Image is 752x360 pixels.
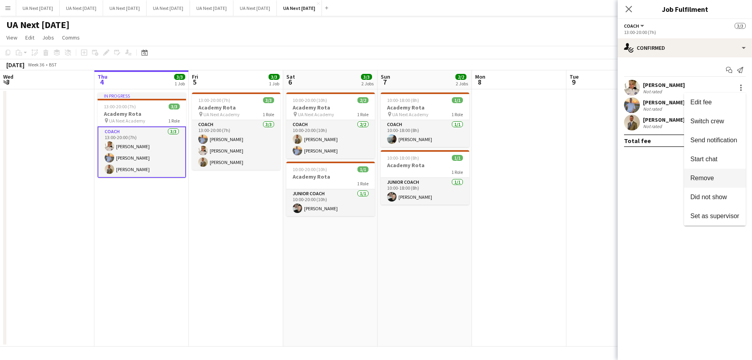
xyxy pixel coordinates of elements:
[684,112,746,131] button: Switch crew
[684,93,746,112] button: Edit fee
[684,150,746,169] button: Start chat
[684,169,746,188] button: Remove
[684,131,746,150] button: Send notification
[690,194,727,200] span: Did not show
[690,137,737,143] span: Send notification
[690,118,724,124] span: Switch crew
[690,213,739,219] span: Set as supervisor
[684,188,746,207] button: Did not show
[690,156,717,162] span: Start chat
[684,207,746,226] button: Set as supervisor
[690,99,712,106] span: Edit fee
[690,175,714,181] span: Remove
